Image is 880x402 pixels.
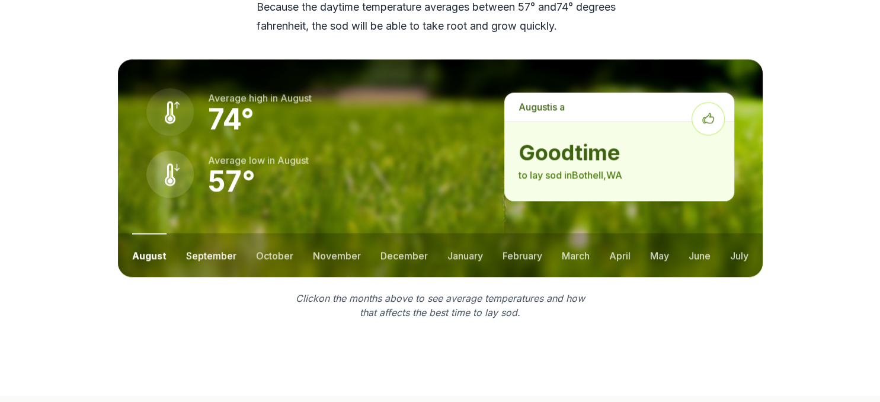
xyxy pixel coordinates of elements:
[650,233,669,277] button: may
[503,233,542,277] button: february
[689,233,711,277] button: june
[289,291,592,320] p: Click on the months above to see average temperatures and how that affects the best time to lay sod.
[132,233,167,277] button: august
[256,233,293,277] button: october
[208,153,309,167] p: Average low in
[519,101,550,113] span: august
[208,91,312,105] p: Average high in
[519,168,719,182] p: to lay sod in Bothell , WA
[208,101,254,136] strong: 74 °
[280,92,312,104] span: august
[277,154,309,166] span: august
[519,141,719,164] strong: good time
[186,233,236,277] button: september
[313,233,361,277] button: november
[208,164,255,199] strong: 57 °
[447,233,483,277] button: january
[380,233,428,277] button: december
[730,233,748,277] button: july
[562,233,590,277] button: march
[504,92,734,121] p: is a
[609,233,631,277] button: april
